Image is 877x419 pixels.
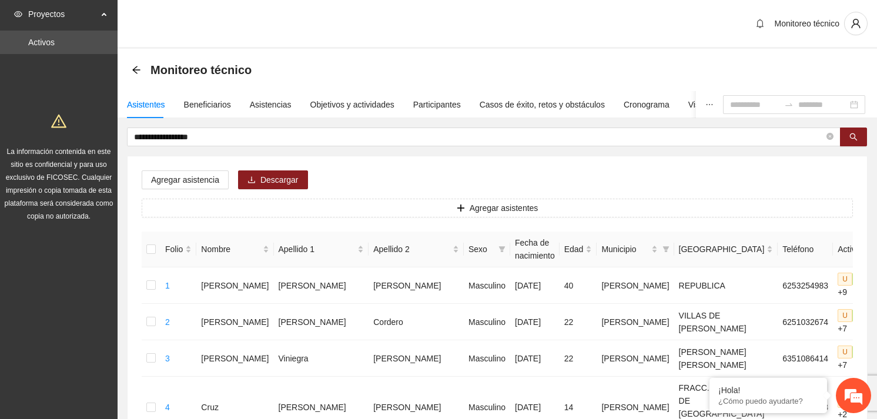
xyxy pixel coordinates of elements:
[369,340,464,377] td: [PERSON_NAME]
[196,232,273,267] th: Nombre
[597,232,674,267] th: Municipio
[51,113,66,129] span: warning
[751,14,769,33] button: bell
[464,267,510,304] td: Masculino
[696,91,723,118] button: ellipsis
[833,267,876,304] td: +9
[196,267,273,304] td: [PERSON_NAME]
[852,309,866,322] span: P
[150,61,252,79] span: Monitoreo técnico
[597,340,674,377] td: [PERSON_NAME]
[5,148,113,220] span: La información contenida en este sitio es confidencial y para uso exclusivo de FICOSEC. Cualquier...
[778,340,833,377] td: 6351086414
[826,132,834,143] span: close-circle
[597,304,674,340] td: [PERSON_NAME]
[196,304,273,340] td: [PERSON_NAME]
[498,246,506,253] span: filter
[852,346,866,358] span: P
[564,243,584,256] span: Edad
[826,133,834,140] span: close-circle
[165,403,170,412] a: 4
[373,243,450,256] span: Apellido 2
[838,309,852,322] span: U
[196,340,273,377] td: [PERSON_NAME]
[369,232,464,267] th: Apellido 2
[718,397,818,405] p: ¿Cómo puedo ayudarte?
[718,386,818,395] div: ¡Hola!
[845,18,867,29] span: user
[510,304,560,340] td: [DATE]
[274,267,369,304] td: [PERSON_NAME]
[674,304,778,340] td: VILLAS DE [PERSON_NAME]
[464,304,510,340] td: Masculino
[28,38,55,47] a: Activos
[662,246,670,253] span: filter
[142,170,229,189] button: Agregar asistencia
[250,98,292,111] div: Asistencias
[778,232,833,267] th: Teléfono
[132,65,141,75] span: arrow-left
[132,65,141,75] div: Back
[510,267,560,304] td: [DATE]
[468,243,494,256] span: Sexo
[833,304,876,340] td: +7
[165,281,170,290] a: 1
[274,232,369,267] th: Apellido 1
[849,133,858,142] span: search
[238,170,308,189] button: downloadDescargar
[464,340,510,377] td: Masculino
[457,204,465,213] span: plus
[660,240,672,258] span: filter
[833,232,876,267] th: Actividad
[28,2,98,26] span: Proyectos
[597,267,674,304] td: [PERSON_NAME]
[14,10,22,18] span: eye
[510,340,560,377] td: [DATE]
[560,340,597,377] td: 22
[778,304,833,340] td: 6251032674
[470,202,538,214] span: Agregar asistentes
[560,304,597,340] td: 22
[784,100,794,109] span: swap-right
[784,100,794,109] span: to
[688,98,798,111] div: Visita de campo y entregables
[279,243,356,256] span: Apellido 1
[201,243,260,256] span: Nombre
[413,98,461,111] div: Participantes
[165,243,183,256] span: Folio
[184,98,231,111] div: Beneficiarios
[778,267,833,304] td: 6253254983
[165,354,170,363] a: 3
[165,317,170,327] a: 2
[833,340,876,377] td: +7
[151,173,219,186] span: Agregar asistencia
[852,273,866,286] span: P
[838,346,852,358] span: U
[369,267,464,304] td: [PERSON_NAME]
[674,267,778,304] td: REPUBLICA
[624,98,670,111] div: Cronograma
[674,232,778,267] th: Colonia
[142,199,853,217] button: plusAgregar asistentes
[369,304,464,340] td: Cordero
[496,240,508,258] span: filter
[674,340,778,377] td: [PERSON_NAME] [PERSON_NAME]
[127,98,165,111] div: Asistentes
[774,19,839,28] span: Monitoreo técnico
[310,98,394,111] div: Objetivos y actividades
[601,243,648,256] span: Municipio
[560,267,597,304] td: 40
[844,12,868,35] button: user
[260,173,299,186] span: Descargar
[160,232,196,267] th: Folio
[679,243,765,256] span: [GEOGRAPHIC_DATA]
[510,232,560,267] th: Fecha de nacimiento
[838,273,852,286] span: U
[274,340,369,377] td: Viniegra
[840,128,867,146] button: search
[705,100,714,109] span: ellipsis
[274,304,369,340] td: [PERSON_NAME]
[247,176,256,185] span: download
[751,19,769,28] span: bell
[480,98,605,111] div: Casos de éxito, retos y obstáculos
